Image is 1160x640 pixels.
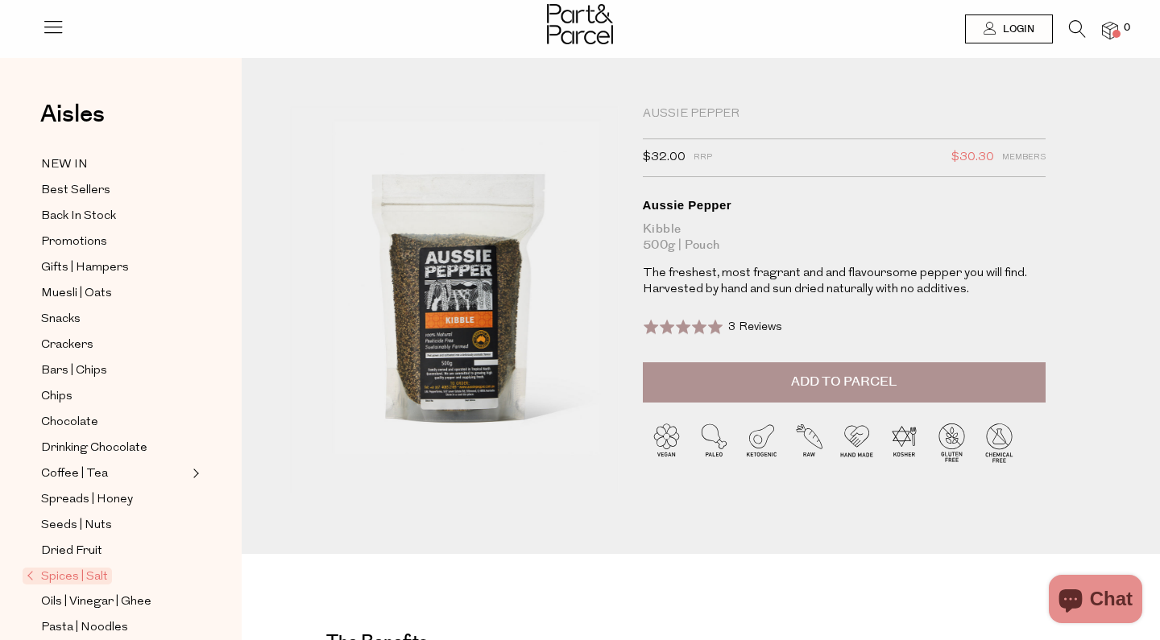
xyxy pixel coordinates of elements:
[833,419,880,466] img: P_P-ICONS-Live_Bec_V11_Handmade.svg
[738,419,785,466] img: P_P-ICONS-Live_Bec_V11_Ketogenic.svg
[690,419,738,466] img: P_P-ICONS-Live_Bec_V11_Paleo.svg
[643,221,1046,254] div: Kibble 500g | Pouch
[41,413,98,432] span: Chocolate
[41,516,112,535] span: Seeds | Nuts
[547,4,613,44] img: Part&Parcel
[643,197,1046,213] div: Aussie Pepper
[643,266,1046,298] p: The freshest, most fragrant and and flavoursome pepper you will find. Harvested by hand and sun d...
[1002,147,1046,168] span: Members
[41,464,188,484] a: Coffee | Tea
[791,373,897,391] span: Add to Parcel
[41,336,93,355] span: Crackers
[41,284,112,303] span: Muesli | Oats
[41,515,188,535] a: Seeds | Nuts
[41,233,107,252] span: Promotions
[999,23,1034,36] span: Login
[188,464,200,483] button: Expand/Collapse Coffee | Tea
[643,362,1046,403] button: Add to Parcel
[41,593,151,612] span: Oils | Vinegar | Ghee
[41,155,188,175] a: NEW IN
[41,232,188,252] a: Promotions
[643,106,1046,122] div: Aussie Pepper
[785,419,833,466] img: P_P-ICONS-Live_Bec_V11_Raw.svg
[41,387,72,407] span: Chips
[290,106,619,493] img: Aussie Pepper
[41,181,110,200] span: Best Sellers
[41,490,133,510] span: Spreads | Honey
[41,386,188,407] a: Chips
[41,309,188,329] a: Snacks
[694,147,712,168] span: RRP
[41,541,188,561] a: Dried Fruit
[41,542,102,561] span: Dried Fruit
[41,361,188,381] a: Bars | Chips
[41,439,147,458] span: Drinking Chocolate
[41,438,188,458] a: Drinking Chocolate
[41,412,188,432] a: Chocolate
[965,14,1053,43] a: Login
[728,321,782,333] span: 3 Reviews
[41,361,107,381] span: Bars | Chips
[951,147,994,168] span: $30.30
[41,489,188,510] a: Spreads | Honey
[41,617,188,638] a: Pasta | Noodles
[1102,22,1118,39] a: 0
[41,258,129,278] span: Gifts | Hampers
[41,180,188,200] a: Best Sellers
[1120,21,1134,35] span: 0
[41,207,116,226] span: Back In Stock
[41,618,128,638] span: Pasta | Noodles
[40,102,105,142] a: Aisles
[40,97,105,132] span: Aisles
[880,419,928,466] img: P_P-ICONS-Live_Bec_V11_Kosher.svg
[41,258,188,278] a: Gifts | Hampers
[41,283,188,303] a: Muesli | Oats
[643,419,690,466] img: P_P-ICONS-Live_Bec_V11_Vegan.svg
[41,335,188,355] a: Crackers
[23,568,112,584] span: Spices | Salt
[41,155,88,175] span: NEW IN
[41,592,188,612] a: Oils | Vinegar | Ghee
[928,419,976,466] img: P_P-ICONS-Live_Bec_V11_Gluten_Free.svg
[643,147,686,168] span: $32.00
[976,419,1023,466] img: P_P-ICONS-Live_Bec_V11_Chemical_Free.svg
[41,310,81,329] span: Snacks
[1044,575,1147,627] inbox-online-store-chat: Shopify online store chat
[41,206,188,226] a: Back In Stock
[27,567,188,586] a: Spices | Salt
[41,465,108,484] span: Coffee | Tea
